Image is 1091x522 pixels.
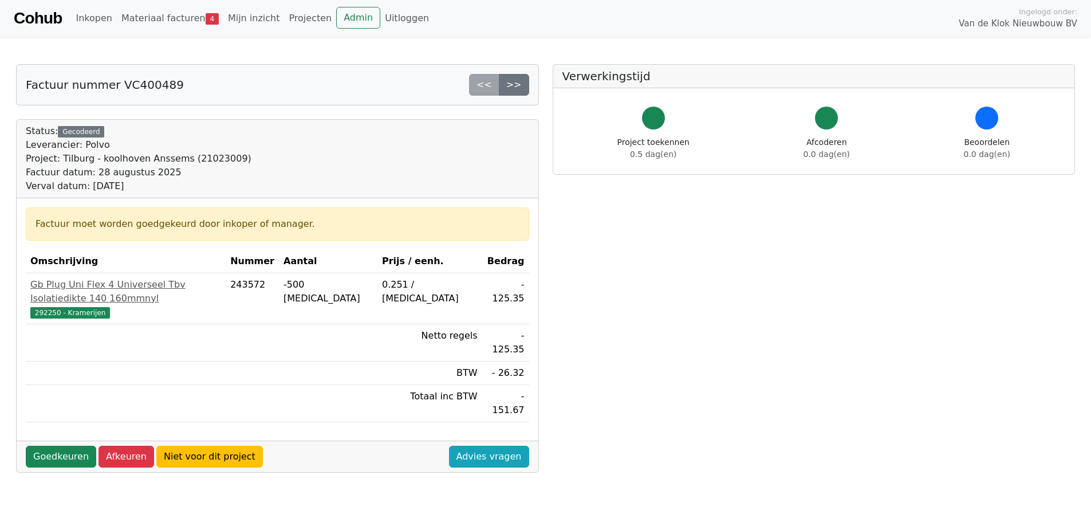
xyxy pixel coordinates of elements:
span: 292250 - Kramerijen [30,307,110,319]
a: Goedkeuren [26,446,96,468]
a: Niet voor dit project [156,446,263,468]
a: Inkopen [71,7,116,30]
a: Admin [336,7,380,29]
th: Nummer [226,250,279,273]
td: - 26.32 [482,362,529,385]
div: Verval datum: [DATE] [26,179,251,193]
a: Gb Plug Uni Flex 4 Universeel Tbv Isolatiedikte 140 160mmnyl292250 - Kramerijen [30,278,221,319]
div: Factuur moet worden goedgekeurd door inkoper of manager. [36,217,519,231]
th: Bedrag [482,250,529,273]
span: 0.0 dag(en) [964,150,1010,159]
span: 0.5 dag(en) [630,150,676,159]
a: Projecten [284,7,336,30]
th: Aantal [279,250,377,273]
div: Project: Tilburg - koolhoven Anssems (21023009) [26,152,251,166]
div: Leverancier: Polvo [26,138,251,152]
div: -500 [MEDICAL_DATA] [283,278,373,305]
a: Mijn inzicht [223,7,285,30]
span: Van de Klok Nieuwbouw BV [959,17,1077,30]
td: Netto regels [377,324,482,362]
span: Ingelogd onder: [1019,6,1077,17]
td: - 125.35 [482,324,529,362]
th: Prijs / eenh. [377,250,482,273]
a: Afkeuren [99,446,154,468]
div: Factuur datum: 28 augustus 2025 [26,166,251,179]
span: 0.0 dag(en) [804,150,850,159]
h5: Verwerkingstijd [562,69,1066,83]
a: Advies vragen [449,446,529,468]
div: Gb Plug Uni Flex 4 Universeel Tbv Isolatiedikte 140 160mmnyl [30,278,221,305]
div: 0.251 / [MEDICAL_DATA] [382,278,478,305]
a: >> [499,74,529,96]
td: BTW [377,362,482,385]
a: Cohub [14,5,62,32]
span: 4 [206,13,219,25]
div: Beoordelen [964,136,1010,160]
th: Omschrijving [26,250,226,273]
div: Status: [26,124,251,193]
h5: Factuur nummer VC400489 [26,78,184,92]
td: - 151.67 [482,385,529,422]
td: - 125.35 [482,273,529,324]
a: Uitloggen [380,7,434,30]
div: Afcoderen [804,136,850,160]
a: Materiaal facturen4 [117,7,223,30]
div: Gecodeerd [58,126,104,138]
div: Project toekennen [617,136,690,160]
td: Totaal inc BTW [377,385,482,422]
td: 243572 [226,273,279,324]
